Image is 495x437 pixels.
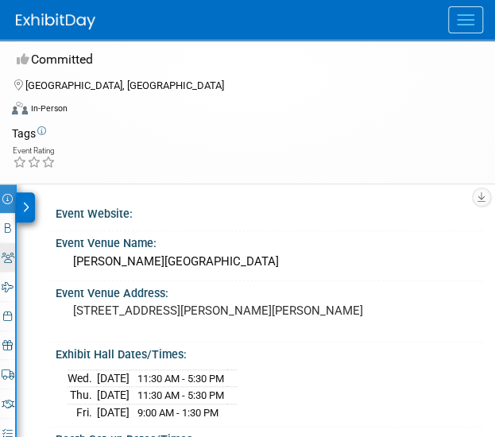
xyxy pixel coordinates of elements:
[448,6,483,33] button: Menu
[68,387,97,404] td: Thu.
[137,407,218,419] span: 9:00 AM - 1:30 PM
[56,231,483,251] div: Event Venue Name:
[97,387,130,404] td: [DATE]
[137,389,224,401] span: 11:30 AM - 5:30 PM
[12,126,46,141] td: Tags
[30,102,68,114] div: In-Person
[56,202,483,222] div: Event Website:
[13,147,56,155] div: Event Rating
[68,249,471,274] div: [PERSON_NAME][GEOGRAPHIC_DATA]
[97,404,130,420] td: [DATE]
[68,369,97,387] td: Wed.
[56,342,483,362] div: Exhibit Hall Dates/Times:
[137,373,224,385] span: 11:30 AM - 5:30 PM
[12,102,28,114] img: Format-Inperson.png
[25,79,224,91] span: [GEOGRAPHIC_DATA], [GEOGRAPHIC_DATA]
[12,46,463,74] div: Committed
[12,99,463,123] div: Event Format
[97,369,130,387] td: [DATE]
[16,14,95,29] img: ExhibitDay
[68,404,97,420] td: Fri.
[73,304,466,318] pre: [STREET_ADDRESS][PERSON_NAME][PERSON_NAME]
[56,281,483,301] div: Event Venue Address:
